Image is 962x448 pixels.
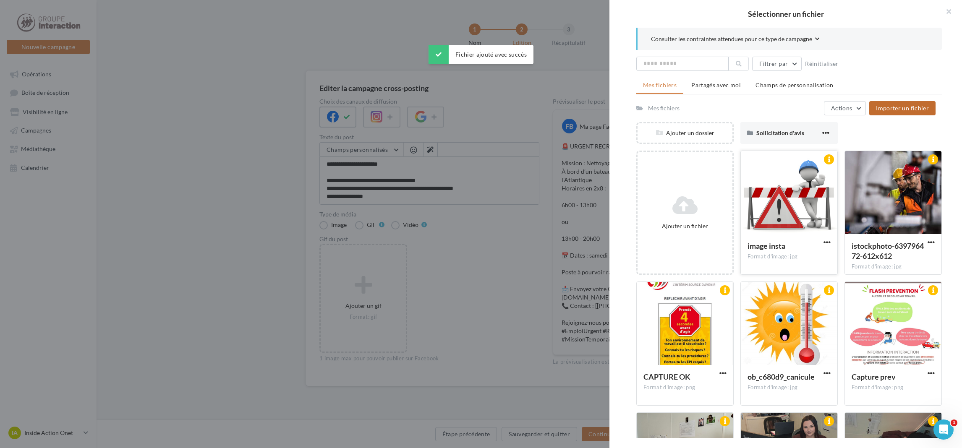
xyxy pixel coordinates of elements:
span: Consulter les contraintes attendues pour ce type de campagne [651,35,812,43]
span: ob_c680d9_canicule [748,372,815,381]
span: Actions [831,104,852,112]
div: Format d'image: jpg [748,253,831,260]
div: Ajouter un dossier [638,129,732,137]
span: Sollicitation d'avis [756,129,804,136]
button: Actions [824,101,866,115]
button: Consulter les contraintes attendues pour ce type de campagne [651,34,820,45]
h2: Sélectionner un fichier [623,10,949,18]
div: Ajouter un fichier [641,222,729,230]
button: Réinitialiser [802,59,842,69]
div: Mes fichiers [648,104,680,112]
span: Capture prev [852,372,896,381]
span: istockphoto-639796472-612x612 [852,241,924,260]
span: CAPTURE OK [643,372,690,381]
div: Format d'image: jpg [852,263,935,271]
div: Format d'image: jpg [748,384,831,391]
span: Partagés avec moi [691,81,741,89]
button: Importer un fichier [869,101,936,115]
div: Fichier ajouté avec succès [429,45,533,64]
span: image insta [748,241,785,250]
span: 1 [951,419,957,426]
button: Filtrer par [752,57,802,71]
div: Format d'image: png [852,384,935,391]
span: Mes fichiers [643,81,677,89]
iframe: Intercom live chat [933,419,954,440]
div: Format d'image: png [643,384,727,391]
span: Importer un fichier [876,104,929,112]
span: Champs de personnalisation [755,81,833,89]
